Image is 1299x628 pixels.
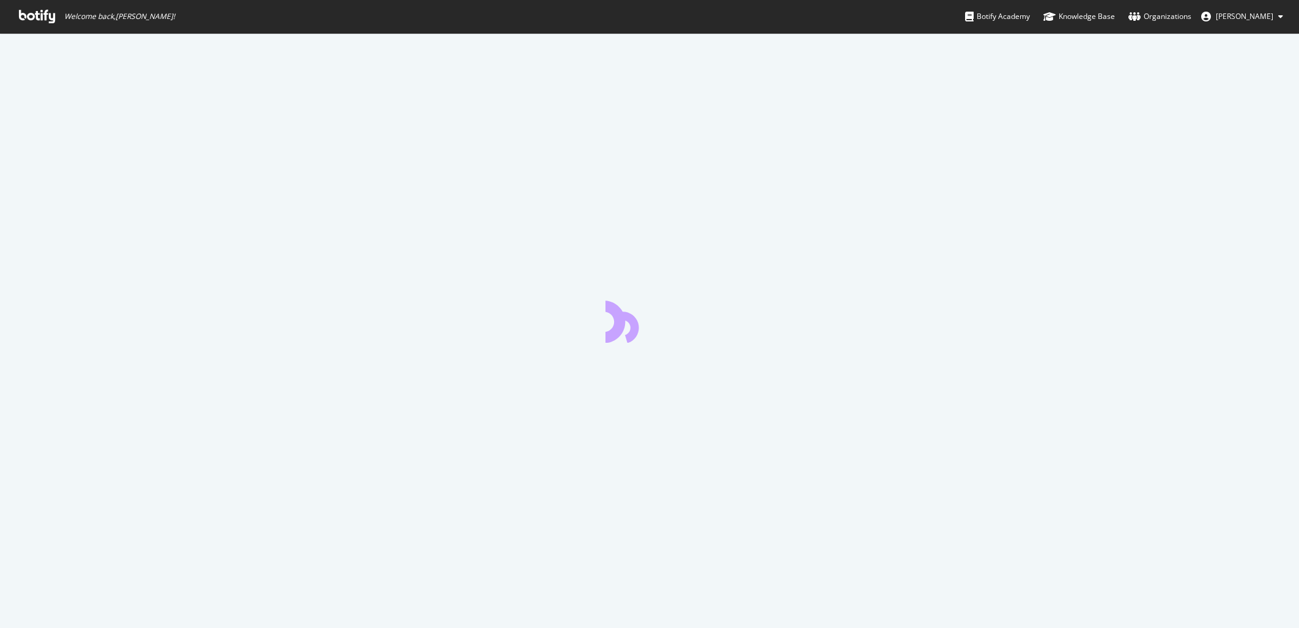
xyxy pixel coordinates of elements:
div: Botify Academy [965,10,1030,23]
span: Kavit Vichhivora [1216,11,1273,21]
span: Welcome back, [PERSON_NAME] ! [64,12,175,21]
div: Organizations [1128,10,1191,23]
div: animation [605,299,694,343]
button: [PERSON_NAME] [1191,7,1293,26]
div: Knowledge Base [1043,10,1115,23]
